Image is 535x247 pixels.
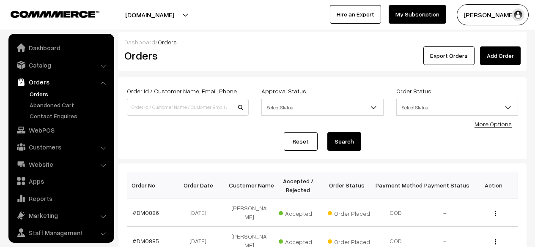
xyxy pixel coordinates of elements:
span: Select Status [397,100,518,115]
td: COD [371,198,420,227]
label: Order Status [396,87,431,95]
td: [PERSON_NAME] [225,198,274,227]
button: [DOMAIN_NAME] [96,4,204,25]
span: Order Placed [328,207,370,218]
a: More Options [475,120,512,128]
a: My Subscription [389,5,446,24]
td: [DATE] [176,198,225,227]
a: Staff Management [11,225,111,240]
div: / [124,38,521,46]
a: Add Order [480,46,521,65]
a: Reports [11,191,111,206]
img: COMMMERCE [11,11,99,17]
img: Menu [495,239,496,244]
span: Accepted [279,235,321,246]
span: Select Status [262,100,383,115]
th: Customer Name [225,172,274,198]
a: WebPOS [11,122,111,138]
a: Orders [11,74,111,90]
a: Dashboard [124,38,155,46]
img: user [512,8,524,21]
span: Select Status [261,99,383,116]
label: Approval Status [261,87,306,95]
span: Orders [158,38,177,46]
a: Catalog [11,57,111,73]
a: Website [11,157,111,172]
img: Menu [495,211,496,216]
a: COMMMERCE [11,8,85,19]
th: Order No [127,172,176,198]
button: Export Orders [423,46,475,65]
th: Accepted / Rejected [274,172,323,198]
label: Order Id / Customer Name, Email, Phone [127,87,237,95]
span: Accepted [279,207,321,218]
input: Order Id / Customer Name / Customer Email / Customer Phone [127,99,249,116]
th: Order Date [176,172,225,198]
a: Dashboard [11,40,111,55]
a: Orders [27,90,111,98]
a: Apps [11,174,111,189]
a: Reset [284,132,318,151]
button: Search [327,132,361,151]
th: Payment Method [371,172,420,198]
a: #DM0885 [132,237,159,244]
td: - [420,198,469,227]
h2: Orders [124,49,248,62]
span: Select Status [396,99,518,116]
a: Customers [11,139,111,155]
a: Hire an Expert [330,5,381,24]
a: #DM0886 [132,209,159,216]
span: Order Placed [328,235,370,246]
a: Contact Enquires [27,111,111,120]
button: [PERSON_NAME] [457,4,529,25]
th: Action [469,172,518,198]
a: Marketing [11,208,111,223]
th: Order Status [323,172,372,198]
a: Abandoned Cart [27,100,111,109]
th: Payment Status [420,172,469,198]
